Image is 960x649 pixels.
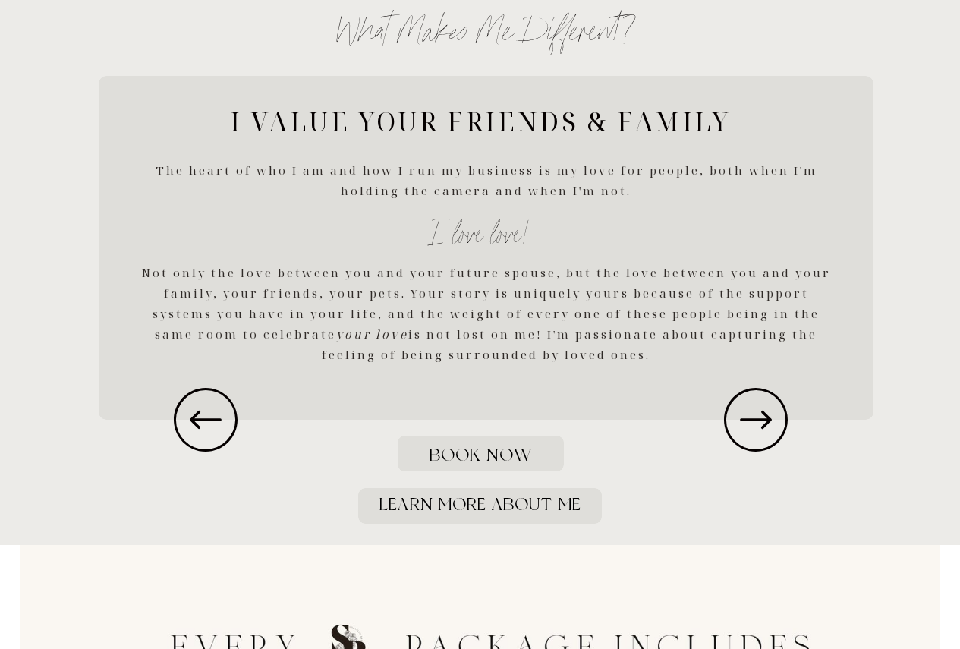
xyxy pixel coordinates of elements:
a: Book Now [424,442,538,471]
a: learn more about me [367,491,594,521]
i: your love [336,326,408,342]
h3: The heart of who I am and how I run my business is my love for people, both when I'm holding the ... [132,160,841,403]
h1: What Makes Me Different? [182,13,790,58]
h2: I value your friends & family [206,106,756,136]
p: I love love! [408,212,555,227]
